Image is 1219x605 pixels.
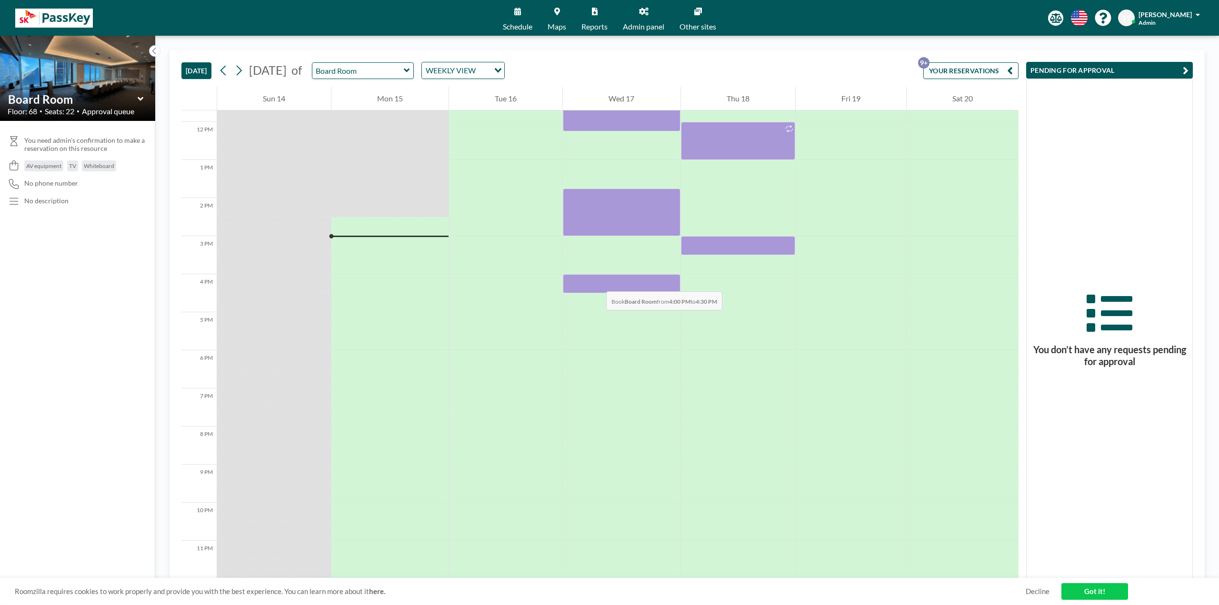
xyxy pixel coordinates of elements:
[449,87,562,110] div: Tue 16
[181,426,217,465] div: 8 PM
[907,87,1019,110] div: Sat 20
[181,350,217,388] div: 6 PM
[181,160,217,198] div: 1 PM
[1139,19,1156,26] span: Admin
[181,541,217,579] div: 11 PM
[918,57,929,69] p: 9+
[1061,583,1128,600] a: Got it!
[625,298,657,305] b: Board Room
[331,87,449,110] div: Mon 15
[369,587,385,595] a: here.
[84,162,114,169] span: Whiteboard
[181,388,217,426] div: 7 PM
[696,298,717,305] b: 4:30 PM
[24,136,148,153] span: You need admin's confirmation to make a reservation on this resource
[181,122,217,160] div: 12 PM
[1026,587,1049,596] a: Decline
[479,64,489,77] input: Search for option
[181,465,217,503] div: 9 PM
[45,107,74,116] span: Seats: 22
[181,62,211,79] button: [DATE]
[26,162,61,169] span: AV equipment
[1027,344,1192,367] h3: You don’t have any requests pending for approval
[563,87,680,110] div: Wed 17
[796,87,906,110] div: Fri 19
[181,236,217,274] div: 3 PM
[82,107,134,116] span: Approval queue
[1026,62,1193,79] button: PENDING FOR APPROVAL
[1139,10,1192,19] span: [PERSON_NAME]
[548,23,566,30] span: Maps
[15,9,93,28] img: organization-logo
[606,291,722,310] span: Book from to
[249,63,287,77] span: [DATE]
[181,503,217,541] div: 10 PM
[181,312,217,350] div: 5 PM
[623,23,664,30] span: Admin panel
[679,23,716,30] span: Other sites
[681,87,795,110] div: Thu 18
[669,298,690,305] b: 4:00 PM
[77,108,80,114] span: •
[312,63,404,79] input: Board Room
[24,197,69,205] div: No description
[503,23,532,30] span: Schedule
[24,179,78,188] span: No phone number
[69,162,76,169] span: TV
[291,63,302,78] span: of
[217,87,331,110] div: Sun 14
[923,62,1019,79] button: YOUR RESERVATIONS9+
[581,23,608,30] span: Reports
[181,198,217,236] div: 2 PM
[422,62,504,79] div: Search for option
[424,64,478,77] span: WEEKLY VIEW
[40,108,42,114] span: •
[8,92,138,106] input: Board Room
[181,274,217,312] div: 4 PM
[1122,14,1130,22] span: SY
[15,587,1026,596] span: Roomzilla requires cookies to work properly and provide you with the best experience. You can lea...
[8,107,37,116] span: Floor: 68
